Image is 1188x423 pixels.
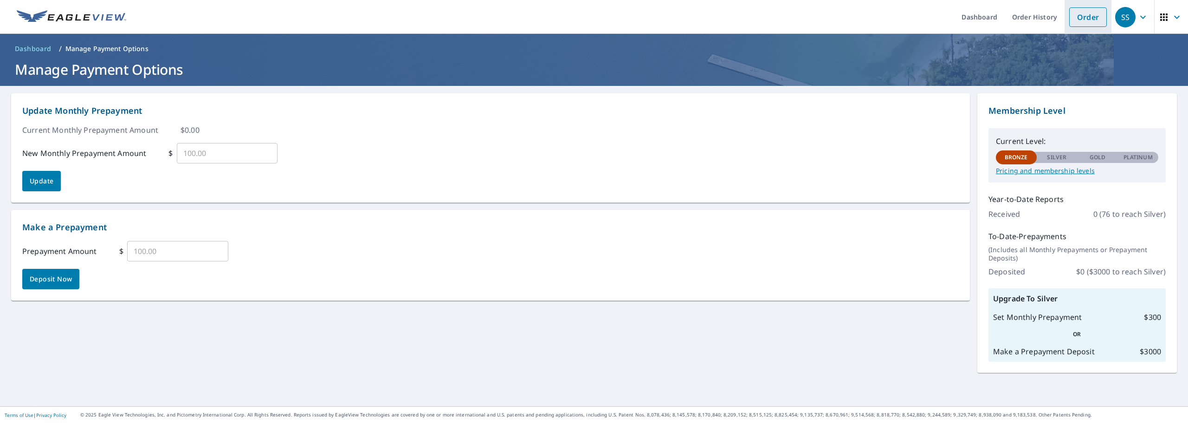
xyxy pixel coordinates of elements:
p: To-Date-Prepayments [988,231,1166,242]
nav: breadcrumb [11,41,1177,56]
p: Gold [1090,153,1105,162]
p: $ [119,246,123,257]
p: Received [988,208,1020,220]
span: Deposit Now [30,273,72,285]
p: Make a Prepayment [22,221,959,234]
p: $ 0 ($3000 to reach Silver) [1076,266,1166,277]
a: Dashboard [11,41,55,56]
p: $ 300 [1144,312,1161,323]
p: Upgrade To Silver [993,293,1161,304]
p: $ [168,148,173,159]
p: $ 0.00 [181,124,200,136]
p: Current Level: [996,136,1158,147]
img: EV Logo [17,10,126,24]
a: Order [1069,7,1107,27]
p: Make a Prepayment Deposit [993,346,1095,357]
div: SS [1115,7,1136,27]
h1: Manage Payment Options [11,60,1177,79]
button: Deposit Now [22,269,79,289]
p: Update Monthly Prepayment [22,104,959,117]
p: Bronze [1005,153,1028,162]
p: Platinum [1123,153,1153,162]
p: Manage Payment Options [65,44,148,53]
p: Prepayment Amount [22,246,97,257]
span: Update [30,176,53,187]
a: Pricing and membership levels [996,167,1158,175]
p: Set Monthly Prepayment [993,312,1082,323]
p: | [5,412,66,418]
button: Update [22,171,61,191]
a: Privacy Policy [36,412,66,418]
input: 100.00 [127,238,228,264]
p: OR [993,330,1161,338]
p: Membership Level [988,104,1166,117]
li: / [59,43,62,54]
span: Dashboard [15,44,52,53]
p: Current Monthly Prepayment Amount [22,124,158,136]
p: © 2025 Eagle View Technologies, Inc. and Pictometry International Corp. All Rights Reserved. Repo... [80,411,1183,418]
p: Deposited [988,266,1025,277]
p: (Includes all Monthly Prepayments or Prepayment Deposits) [988,246,1166,262]
a: Terms of Use [5,412,33,418]
p: Silver [1047,153,1066,162]
input: 100.00 [177,140,278,166]
p: Year-to-Date Reports [988,194,1166,205]
p: $ 3000 [1140,346,1161,357]
p: New Monthly Prepayment Amount [22,148,146,159]
p: 0 (76 to reach Silver) [1093,208,1166,220]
